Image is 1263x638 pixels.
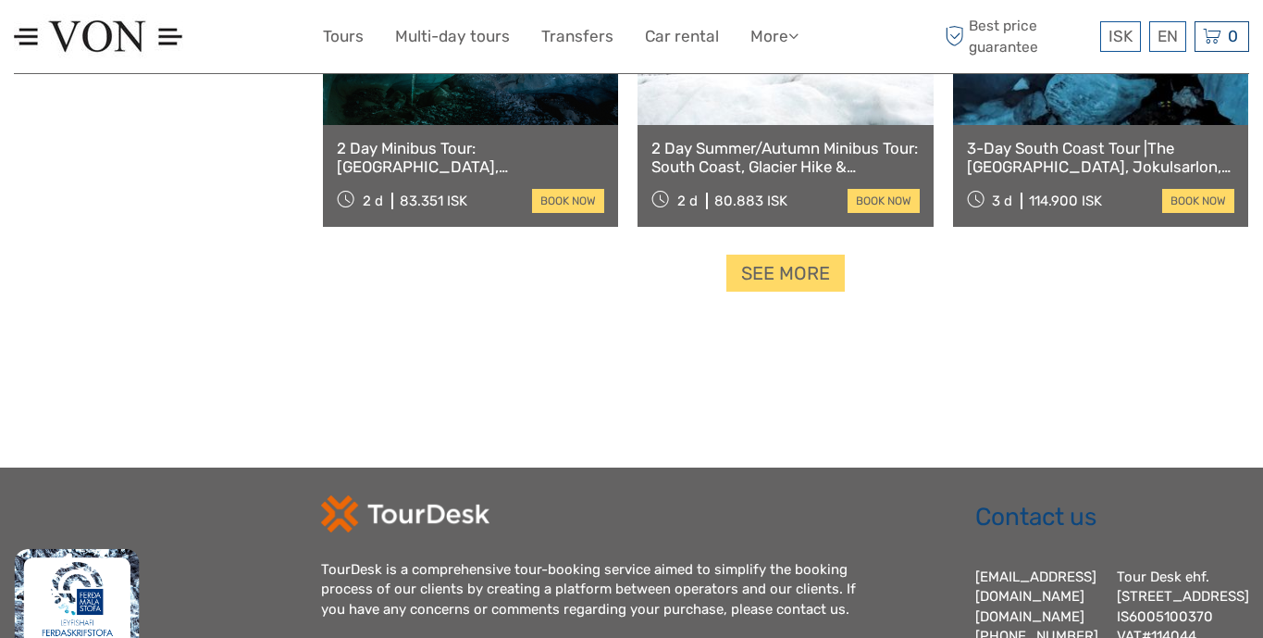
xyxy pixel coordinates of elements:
[726,255,845,293] a: See more
[714,193,787,209] div: 80.883 ISK
[1149,21,1186,52] div: EN
[337,139,604,177] a: 2 Day Minibus Tour: [GEOGRAPHIC_DATA], [GEOGRAPHIC_DATA], Blue Ice Cave & Northern Lights
[677,193,698,209] span: 2 d
[1029,193,1102,209] div: 114.900 ISK
[321,495,489,532] img: td-logo-white.png
[651,139,919,177] a: 2 Day Summer/Autumn Minibus Tour: South Coast, Glacier Hike & Jokulsarlon
[1108,27,1133,45] span: ISK
[1225,27,1241,45] span: 0
[363,193,383,209] span: 2 d
[975,608,1084,625] a: [DOMAIN_NAME]
[321,560,876,619] div: TourDesk is a comprehensive tour-booking service aimed to simplify the booking process of our cli...
[975,503,1249,532] h2: Contact us
[323,23,364,50] a: Tours
[541,23,613,50] a: Transfers
[992,193,1012,209] span: 3 d
[1162,189,1234,213] a: book now
[14,14,183,59] img: 1574-8e98ae90-1d34-46d6-9ccb-78f4724058c1_logo_small.jpg
[645,23,719,50] a: Car rental
[400,193,467,209] div: 83.351 ISK
[395,23,510,50] a: Multi-day tours
[967,139,1234,177] a: 3-Day South Coast Tour |The [GEOGRAPHIC_DATA], Jokulsarlon, Ice Caving & Waterfalls
[532,189,604,213] a: book now
[848,189,920,213] a: book now
[750,23,799,50] a: More
[940,16,1096,56] span: Best price guarantee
